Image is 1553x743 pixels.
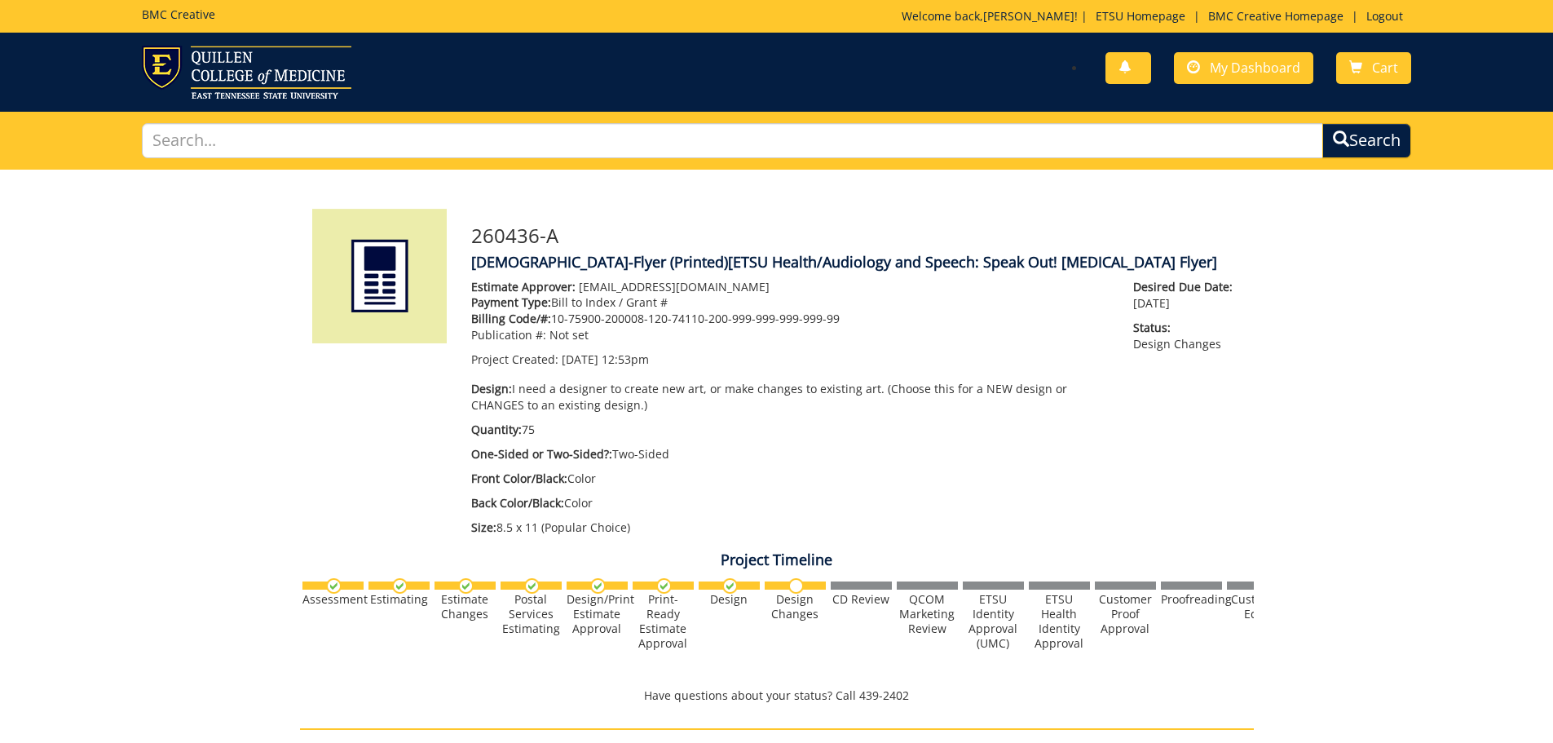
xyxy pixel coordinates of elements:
div: Estimate Changes [435,592,496,621]
img: checkmark [656,578,672,594]
span: [DATE] 12:53pm [562,352,649,367]
p: Color [471,471,1110,487]
div: ETSU Identity Approval (UMC) [963,592,1024,651]
img: checkmark [524,578,540,594]
span: Quantity: [471,422,522,437]
span: Project Created: [471,352,558,367]
a: My Dashboard [1174,52,1313,84]
img: checkmark [326,578,342,594]
img: Product featured image [312,209,447,343]
p: 10-75900-200008-120-74110-200-999-999-999-999-99 [471,311,1110,327]
p: Bill to Index / Grant # [471,294,1110,311]
p: [EMAIL_ADDRESS][DOMAIN_NAME] [471,279,1110,295]
h3: 260436-A [471,225,1242,246]
p: 75 [471,422,1110,438]
p: Have questions about your status? Call 439-2402 [300,688,1254,704]
span: Front Color/Black: [471,471,567,486]
a: ETSU Homepage [1088,8,1193,24]
img: ETSU logo [142,46,351,99]
a: BMC Creative Homepage [1200,8,1352,24]
h4: Project Timeline [300,552,1254,568]
p: Welcome back, ! | | | [902,8,1411,24]
span: Back Color/Black: [471,495,564,511]
div: Print-Ready Estimate Approval [633,592,694,651]
span: Publication #: [471,327,546,343]
p: Design Changes [1133,320,1241,352]
span: Design: [471,381,512,396]
span: My Dashboard [1210,59,1300,77]
a: Cart [1336,52,1411,84]
a: Logout [1358,8,1411,24]
span: Billing Code/#: [471,311,551,326]
span: Size: [471,520,496,535]
span: Status: [1133,320,1241,336]
h4: [DEMOGRAPHIC_DATA]-Flyer (Printed) [471,254,1242,271]
div: Assessment [302,592,364,607]
button: Search [1322,123,1411,158]
div: ETSU Health Identity Approval [1029,592,1090,651]
p: Color [471,495,1110,511]
div: QCOM Marketing Review [897,592,958,636]
div: Customer Proof Approval [1095,592,1156,636]
img: checkmark [392,578,408,594]
span: Not set [549,327,589,343]
img: checkmark [722,578,738,594]
a: [PERSON_NAME] [983,8,1074,24]
span: Cart [1372,59,1398,77]
span: Estimate Approver: [471,279,576,294]
div: Design/Print Estimate Approval [567,592,628,636]
span: [ETSU Health/Audiology and Speech: Speak Out! [MEDICAL_DATA] Flyer] [728,252,1217,272]
h5: BMC Creative [142,8,215,20]
div: Customer Edits [1227,592,1288,621]
div: CD Review [831,592,892,607]
img: no [788,578,804,594]
p: [DATE] [1133,279,1241,312]
div: Design [699,592,760,607]
div: Estimating [368,592,430,607]
img: checkmark [590,578,606,594]
input: Search... [142,123,1324,158]
p: Two-Sided [471,446,1110,462]
div: Design Changes [765,592,826,621]
span: One-Sided or Two-Sided?: [471,446,612,462]
span: Payment Type: [471,294,551,310]
div: Postal Services Estimating [501,592,562,636]
p: 8.5 x 11 (Popular Choice) [471,520,1110,536]
p: I need a designer to create new art, or make changes to existing art. (Choose this for a NEW desi... [471,381,1110,414]
div: Proofreading [1161,592,1222,607]
span: Desired Due Date: [1133,279,1241,295]
img: checkmark [458,578,474,594]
